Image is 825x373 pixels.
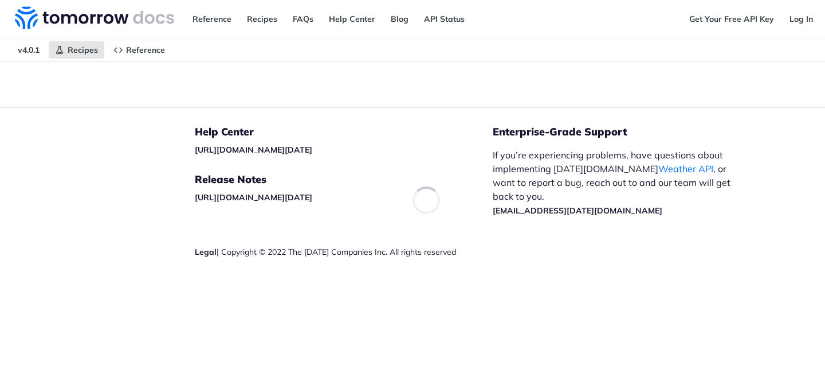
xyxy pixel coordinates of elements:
p: If you’re experiencing problems, have questions about implementing [DATE][DOMAIN_NAME] , or want ... [493,148,742,217]
span: Reference [126,45,165,55]
h5: Help Center [195,125,493,139]
a: Reference [186,10,238,28]
a: Blog [384,10,415,28]
a: API Status [418,10,471,28]
a: FAQs [286,10,320,28]
span: v4.0.1 [11,41,46,59]
img: Tomorrow.io Weather API Docs [15,6,174,29]
h5: Release Notes [195,173,493,187]
a: [EMAIL_ADDRESS][DATE][DOMAIN_NAME] [493,205,662,216]
a: Reference [107,41,171,59]
h5: Enterprise-Grade Support [493,125,761,139]
a: Get Your Free API Key [683,10,780,28]
span: Recipes [68,45,98,55]
a: Recipes [49,41,104,59]
a: Legal [195,247,217,257]
div: | Copyright © 2022 The [DATE] Companies Inc. All rights reserved [195,246,493,258]
a: Log In [783,10,819,28]
a: Weather API [658,163,713,174]
a: [URL][DOMAIN_NAME][DATE] [195,192,312,203]
a: [URL][DOMAIN_NAME][DATE] [195,145,312,155]
a: Recipes [241,10,284,28]
a: Help Center [323,10,382,28]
